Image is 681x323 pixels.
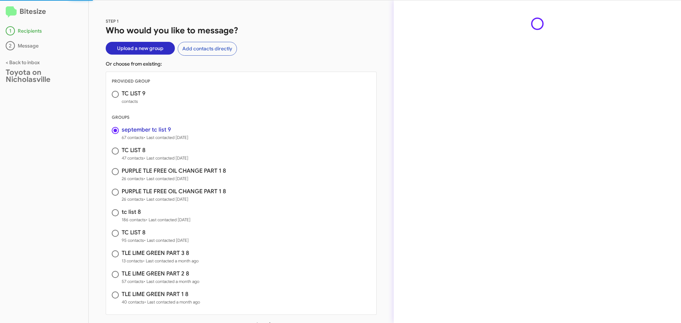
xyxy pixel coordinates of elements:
span: STEP 1 [106,18,119,24]
div: 2 [6,41,15,50]
span: 13 contacts [122,257,199,264]
span: • Last contacted [DATE] [144,238,189,243]
button: Upload a new group [106,42,175,55]
span: Upload a new group [117,42,164,55]
h3: PURPLE TLE FREE OIL CHANGE PART 1 8 [122,189,226,194]
span: • Last contacted [DATE] [146,217,190,222]
span: • Last contacted [DATE] [144,155,188,161]
h3: september tc list 9 [122,127,188,133]
h3: tc list 8 [122,209,190,215]
span: • Last contacted [DATE] [144,196,188,202]
h2: Bitesize [6,6,83,18]
h1: Who would you like to message? [106,25,377,36]
div: Message [6,41,83,50]
button: Add contacts directly [178,42,237,56]
div: 1 [6,26,15,35]
div: GROUPS [106,114,376,121]
h3: TLE LIME GREEN PART 1 8 [122,291,200,297]
a: < Back to inbox [6,59,40,66]
h3: TC LIST 8 [122,230,189,235]
span: 67 contacts [122,134,188,141]
span: contacts [122,98,145,105]
div: PROVIDED GROUP [106,78,376,85]
div: Toyota on Nicholasville [6,69,83,83]
span: • Last contacted a month ago [144,299,200,305]
span: 95 contacts [122,237,189,244]
img: logo-minimal.svg [6,6,17,18]
div: Recipients [6,26,83,35]
h3: TLE LIME GREEN PART 3 8 [122,250,199,256]
h3: TLE LIME GREEN PART 2 8 [122,271,199,277]
h3: PURPLE TLE FREE OIL CHANGE PART 1 8 [122,168,226,174]
span: 26 contacts [122,175,226,182]
span: 26 contacts [122,196,226,203]
span: • Last contacted a month ago [143,258,199,263]
span: • Last contacted [DATE] [144,176,188,181]
span: 47 contacts [122,155,188,162]
h3: TC LIST 8 [122,147,188,153]
h3: TC LIST 9 [122,91,145,96]
span: 186 contacts [122,216,190,223]
span: • Last contacted a month ago [144,279,199,284]
span: 40 contacts [122,299,200,306]
span: • Last contacted [DATE] [144,135,188,140]
p: Or choose from existing: [106,60,377,67]
span: 57 contacts [122,278,199,285]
